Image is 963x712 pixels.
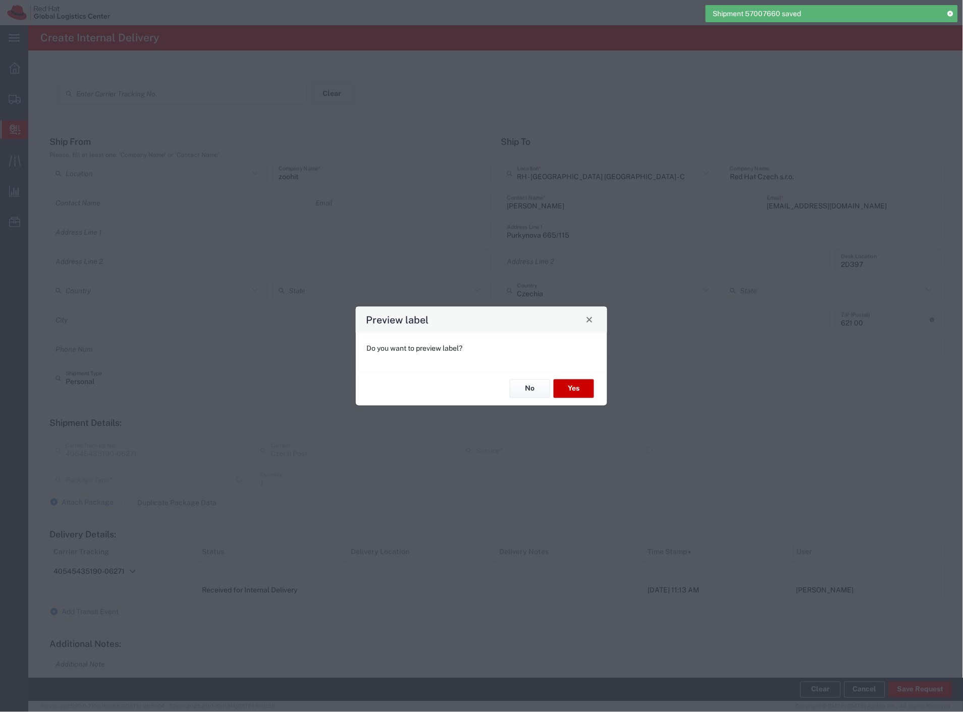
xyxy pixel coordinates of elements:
[554,379,594,398] button: Yes
[582,312,597,326] button: Close
[713,9,801,19] span: Shipment 57007660 saved
[510,379,550,398] button: No
[366,343,597,354] p: Do you want to preview label?
[366,312,429,327] h4: Preview label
